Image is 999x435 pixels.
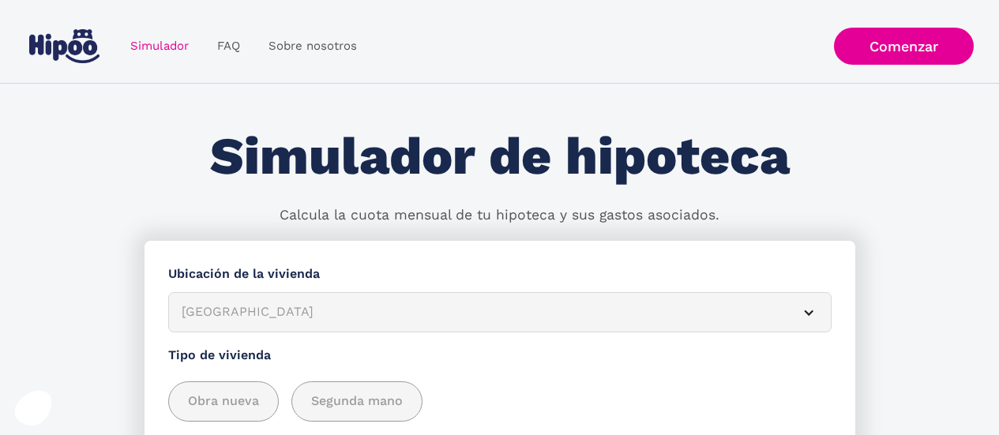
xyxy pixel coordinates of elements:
[182,302,780,322] div: [GEOGRAPHIC_DATA]
[168,381,832,422] div: add_description_here
[254,31,371,62] a: Sobre nosotros
[311,392,403,411] span: Segunda mano
[188,392,259,411] span: Obra nueva
[168,292,832,332] article: [GEOGRAPHIC_DATA]
[26,23,103,69] a: home
[168,346,832,366] label: Tipo de vivienda
[834,28,974,65] a: Comenzar
[203,31,254,62] a: FAQ
[280,205,719,226] p: Calcula la cuota mensual de tu hipoteca y sus gastos asociados.
[210,128,790,186] h1: Simulador de hipoteca
[168,264,832,284] label: Ubicación de la vivienda
[116,31,203,62] a: Simulador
